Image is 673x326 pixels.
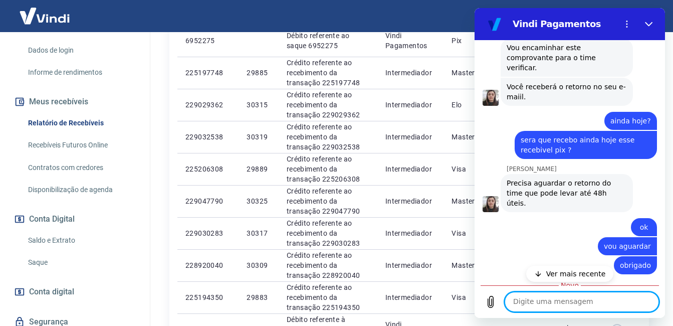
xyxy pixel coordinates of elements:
[287,58,369,88] p: Crédito referente ao recebimento da transação 225197748
[24,135,138,155] a: Recebíveis Futuros Online
[185,132,231,142] p: 229032538
[185,260,231,270] p: 228920040
[287,154,369,184] p: Crédito referente ao recebimento da transação 225206308
[452,260,491,270] p: Mastercard
[185,36,231,46] p: 6952275
[452,36,491,46] p: Pix
[247,132,270,142] p: 30319
[385,132,436,142] p: Intermediador
[24,180,138,200] a: Disponibilização de agenda
[24,230,138,251] a: Saldo e Extrato
[247,260,270,270] p: 30309
[452,292,491,302] p: Visa
[247,228,270,238] p: 30317
[247,164,270,174] p: 29889
[247,196,270,206] p: 30325
[385,292,436,302] p: Intermediador
[287,122,369,152] p: Crédito referente ao recebimento da transação 229032538
[185,228,231,238] p: 229030283
[385,260,436,270] p: Intermediador
[29,285,74,299] span: Conta digital
[287,31,369,51] p: Débito referente ao saque 6952275
[385,68,436,78] p: Intermediador
[185,196,231,206] p: 229047790
[185,164,231,174] p: 225206308
[247,100,270,110] p: 30315
[452,228,491,238] p: Visa
[24,40,138,61] a: Dados de login
[12,208,138,230] button: Conta Digital
[385,164,436,174] p: Intermediador
[625,7,661,26] button: Sair
[287,250,369,280] p: Crédito referente ao recebimento da transação 228920040
[12,281,138,303] a: Conta digital
[452,132,491,142] p: Mastercard
[287,282,369,312] p: Crédito referente ao recebimento da transação 225194350
[287,218,369,248] p: Crédito referente ao recebimento da transação 229030283
[12,91,138,113] button: Meus recebíveis
[12,1,77,31] img: Vindi
[452,68,491,78] p: Mastercard
[385,228,436,238] p: Intermediador
[185,68,231,78] p: 225197748
[385,31,436,51] p: Vindi Pagamentos
[287,90,369,120] p: Crédito referente ao recebimento da transação 229029362
[385,100,436,110] p: Intermediador
[452,196,491,206] p: Mastercard
[24,113,138,133] a: Relatório de Recebíveis
[24,157,138,178] a: Contratos com credores
[247,68,270,78] p: 29885
[385,196,436,206] p: Intermediador
[452,100,491,110] p: Elo
[185,100,231,110] p: 229029362
[247,292,270,302] p: 29883
[475,8,665,318] iframe: Janela de mensagens
[287,186,369,216] p: Crédito referente ao recebimento da transação 229047790
[452,164,491,174] p: Visa
[24,62,138,83] a: Informe de rendimentos
[185,292,231,302] p: 225194350
[24,252,138,273] a: Saque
